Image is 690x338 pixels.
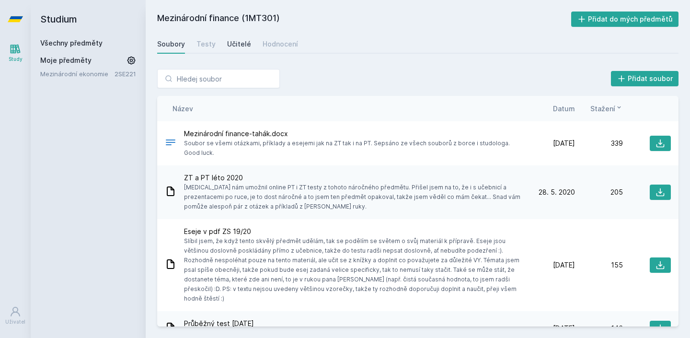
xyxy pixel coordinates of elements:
[184,227,523,236] span: Eseje v pdf ZS 19/20
[165,137,176,151] div: DOCX
[227,35,251,54] a: Učitelé
[184,319,254,328] span: Průběžný test [DATE]
[157,12,571,27] h2: Mezinárodní finance (1MT301)
[172,104,193,114] button: Název
[553,104,575,114] button: Datum
[40,56,92,65] span: Moje předměty
[263,35,298,54] a: Hodnocení
[575,187,623,197] div: 205
[184,236,523,303] span: Slíbil jsem, že když tento skvělý předmět udělám, tak se podělím se světem o svůj materiál k příp...
[227,39,251,49] div: Učitelé
[40,69,115,79] a: Mezinárodní ekonomie
[539,187,575,197] span: 28. 5. 2020
[40,39,103,47] a: Všechny předměty
[5,318,25,326] div: Uživatel
[184,139,523,158] span: Soubor se všemi otázkami, příklady a esejemi jak na ZT tak i na PT. Sepsáno ze všech souborů z bo...
[590,104,623,114] button: Stažení
[2,301,29,330] a: Uživatel
[575,139,623,148] div: 339
[553,139,575,148] span: [DATE]
[157,35,185,54] a: Soubory
[157,69,280,88] input: Hledej soubor
[571,12,679,27] button: Přidat do mých předmětů
[590,104,615,114] span: Stažení
[115,70,136,78] a: 2SE221
[9,56,23,63] div: Study
[553,324,575,333] span: [DATE]
[611,71,679,86] button: Přidat soubor
[184,183,523,211] span: [MEDICAL_DATA] nám umožnil online PT i ZT testy z tohoto náročného předmětu. Přišel jsem na to, ž...
[196,35,216,54] a: Testy
[184,173,523,183] span: ZT a PT léto 2020
[553,260,575,270] span: [DATE]
[184,129,523,139] span: Mezinárodní finance-tahák.docx
[2,38,29,68] a: Study
[575,324,623,333] div: 146
[157,39,185,49] div: Soubory
[263,39,298,49] div: Hodnocení
[196,39,216,49] div: Testy
[575,260,623,270] div: 155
